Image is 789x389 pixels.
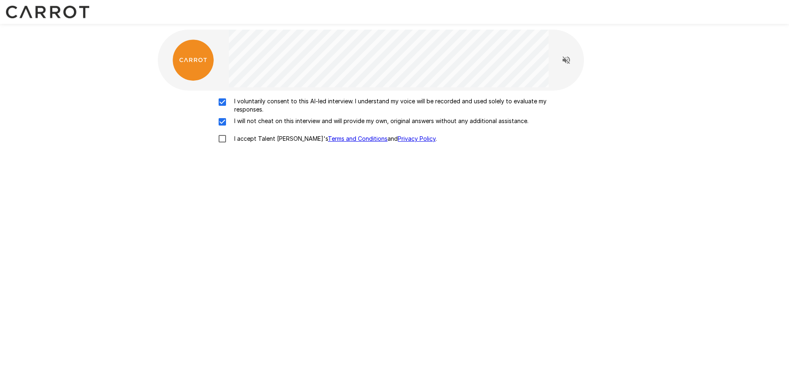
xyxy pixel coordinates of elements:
a: Terms and Conditions [328,135,388,142]
a: Privacy Policy [398,135,436,142]
p: I accept Talent [PERSON_NAME]'s and . [231,135,437,143]
button: Read questions aloud [558,52,574,68]
p: I voluntarily consent to this AI-led interview. I understand my voice will be recorded and used s... [231,97,575,114]
p: I will not cheat on this interview and will provide my own, original answers without any addition... [231,117,528,125]
img: carrot_logo.png [173,40,214,81]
